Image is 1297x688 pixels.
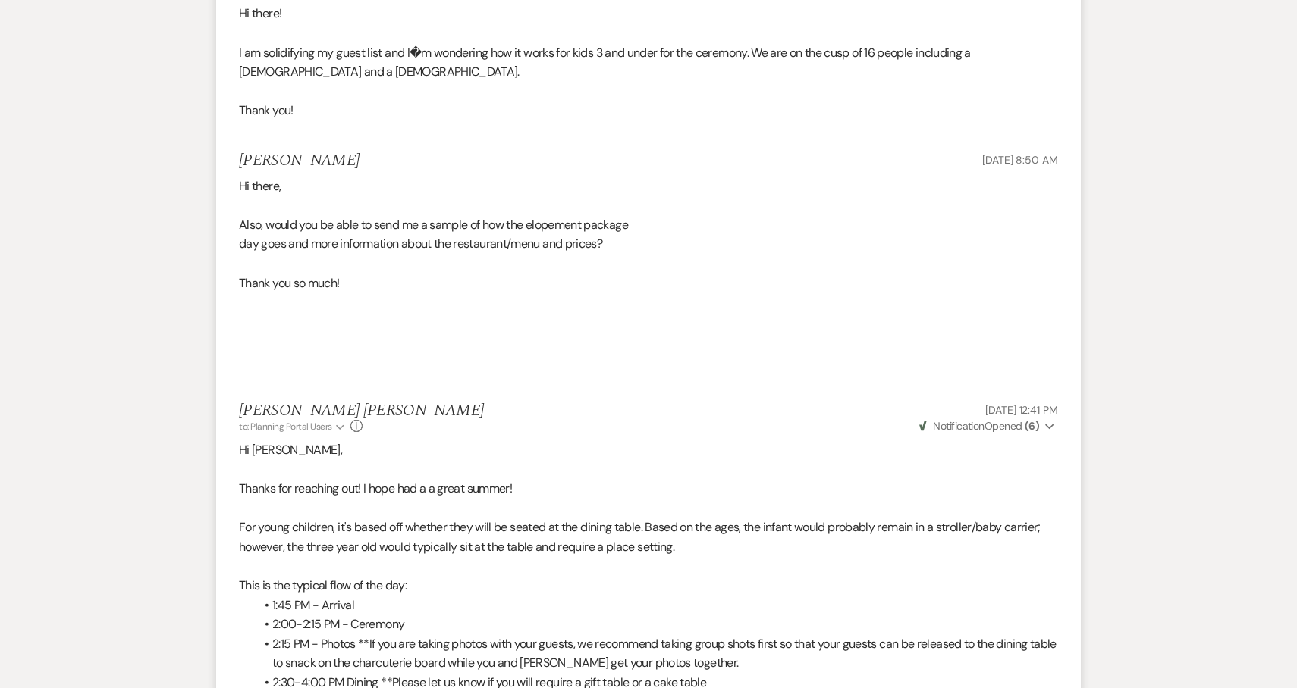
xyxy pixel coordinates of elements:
strong: ( 6 ) [1025,419,1039,433]
span: [DATE] 12:41 PM [985,403,1058,417]
p: For young children, it's based off whether they will be seated at the dining table. Based on the ... [239,518,1058,556]
li: 2:00-2:15 PM - Ceremony [254,615,1058,634]
button: to: Planning Portal Users [239,420,347,433]
div: Hi there! I am solidifying my guest list and I�m wondering how it works for kids 3 and under for ... [239,4,1058,120]
span: [DATE] 8:50 AM [982,153,1058,167]
h5: [PERSON_NAME] [PERSON_NAME] [239,402,484,421]
span: Notification [933,419,984,433]
li: 2:15 PM - Photos **If you are taking photos with your guests, we recommend taking group shots fir... [254,634,1058,673]
button: NotificationOpened (6) [917,418,1058,434]
p: Hi [PERSON_NAME], [239,440,1058,460]
p: This is the typical flow of the day: [239,576,1058,596]
span: Opened [919,419,1039,433]
span: to: Planning Portal Users [239,421,332,433]
p: Thanks for reaching out! I hope had a a great summer! [239,479,1058,499]
h5: [PERSON_NAME] [239,152,360,170]
div: Hi there, Also, would you be able to send me a sample of how the elopement package day goes and m... [239,177,1058,371]
li: 1:45 PM - Arrival [254,596,1058,615]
